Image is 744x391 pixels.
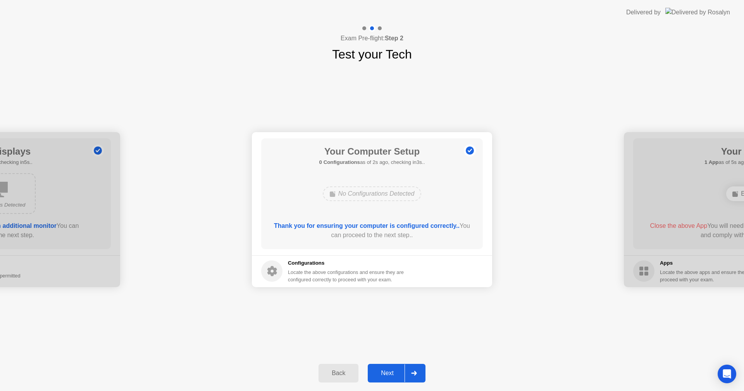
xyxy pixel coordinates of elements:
h1: Your Computer Setup [319,145,425,158]
div: Delivered by [626,8,661,17]
h1: Test your Tech [332,45,412,64]
div: Back [321,370,356,377]
div: Open Intercom Messenger [718,365,736,383]
div: No Configurations Detected [323,186,422,201]
button: Next [368,364,425,382]
b: Step 2 [385,35,403,41]
h4: Exam Pre-flight: [341,34,403,43]
h5: Configurations [288,259,405,267]
div: Next [370,370,405,377]
b: 0 Configurations [319,159,360,165]
img: Delivered by Rosalyn [665,8,730,17]
button: Back [319,364,358,382]
h5: as of 2s ago, checking in3s.. [319,158,425,166]
div: Locate the above configurations and ensure they are configured correctly to proceed with your exam. [288,269,405,283]
div: You can proceed to the next step.. [272,221,472,240]
b: Thank you for ensuring your computer is configured correctly.. [274,222,460,229]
